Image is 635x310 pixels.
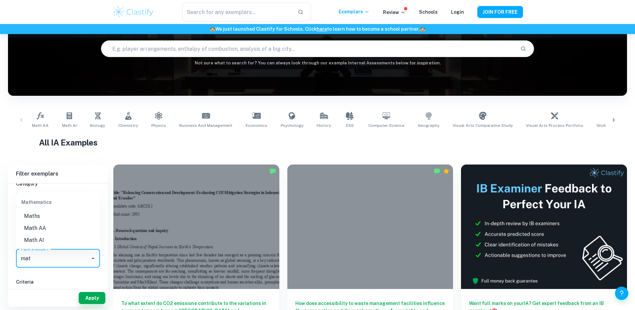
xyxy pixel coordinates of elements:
[16,222,100,234] li: Math AA
[434,168,440,175] img: Marked
[101,39,515,58] input: E.g. player arrangements, enthalpy of combustion, analysis of a big city...
[8,165,108,183] h6: Filter exemplars
[16,278,100,286] h6: Criteria
[597,122,626,128] span: Global Politics
[210,26,215,32] span: 🏫
[1,25,634,33] h6: We just launched Clastify for Schools. Click to learn how to become a school partner.
[420,26,425,32] span: 🏫
[182,3,292,21] input: Search for any exemplars...
[112,5,155,19] img: Clastify logo
[39,136,596,148] h1: All IA Examples
[246,122,267,128] span: Economics
[317,26,327,32] a: here
[16,210,100,222] li: Maths
[118,122,138,128] span: Chemistry
[383,9,406,16] p: Review
[16,234,100,246] li: Math AI
[179,122,232,128] span: Business and Management
[453,122,513,128] span: Visual Arts Comparative Study
[346,122,354,128] span: ESS
[443,168,450,175] div: Premium
[79,292,105,304] button: Apply
[368,122,404,128] span: Computer Science
[518,43,529,54] button: Search
[90,122,105,128] span: Biology
[151,122,166,128] span: Physics
[32,122,49,128] span: Math AA
[451,9,464,15] a: Login
[418,122,439,128] span: Geography
[461,165,627,289] img: Thumbnail
[419,9,438,15] a: Schools
[16,194,100,210] div: Mathematics
[281,122,303,128] span: Psychology
[317,122,331,128] span: History
[16,180,100,188] h6: Category
[62,122,77,128] span: Math AI
[88,254,98,263] button: Close
[477,6,523,18] button: JOIN FOR FREE
[269,168,276,175] img: Marked
[339,8,370,15] p: Exemplars
[8,60,627,66] h6: Not sure what to search for? You can always look through our example Internal Assessments below f...
[615,287,628,300] button: Help and Feedback
[526,122,583,128] span: Visual Arts Process Portfolio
